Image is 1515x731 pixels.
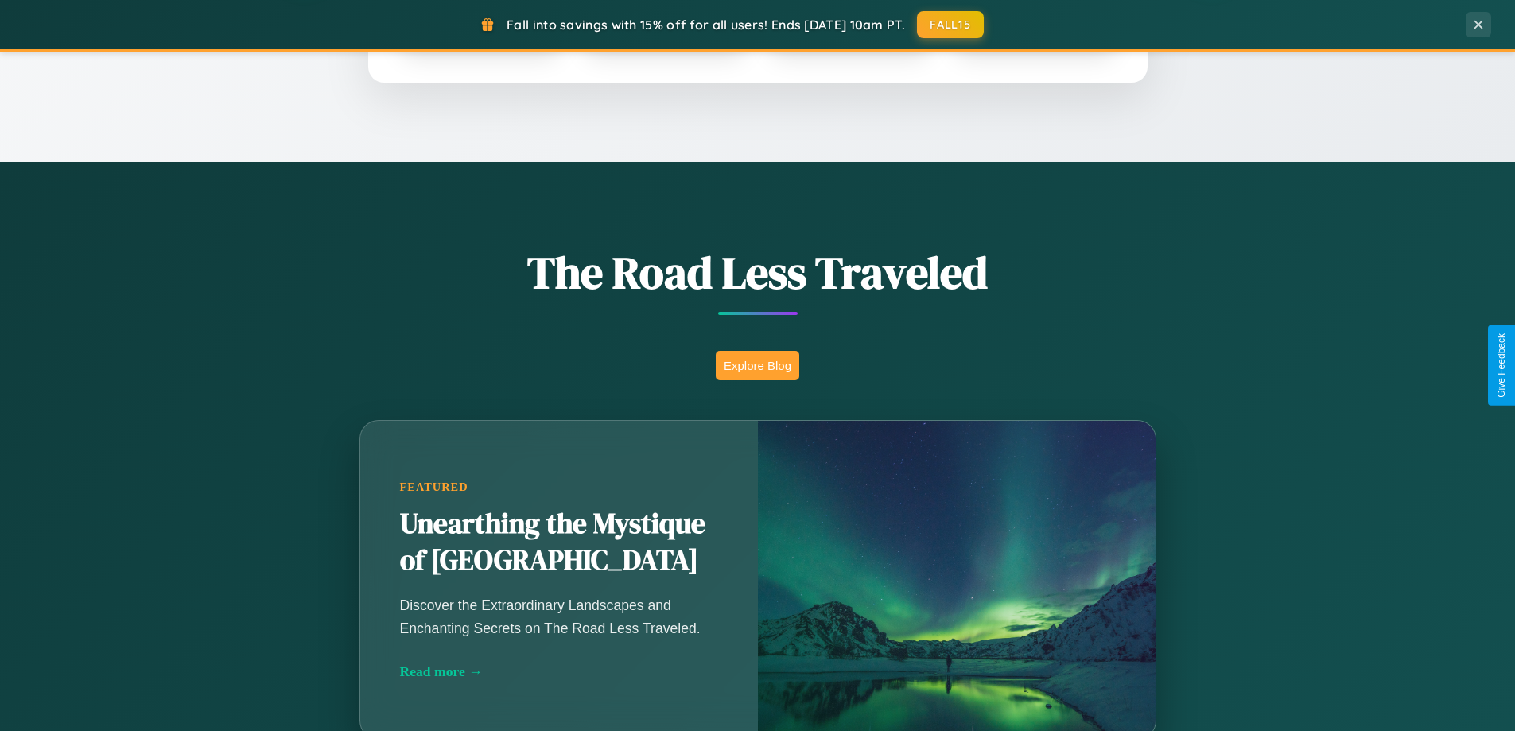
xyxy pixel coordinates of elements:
h2: Unearthing the Mystique of [GEOGRAPHIC_DATA] [400,506,718,579]
span: Fall into savings with 15% off for all users! Ends [DATE] 10am PT. [507,17,905,33]
h1: The Road Less Traveled [281,242,1235,303]
button: Explore Blog [716,351,799,380]
div: Read more → [400,663,718,680]
button: FALL15 [917,11,984,38]
div: Featured [400,480,718,494]
p: Discover the Extraordinary Landscapes and Enchanting Secrets on The Road Less Traveled. [400,594,718,639]
div: Give Feedback [1496,333,1507,398]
